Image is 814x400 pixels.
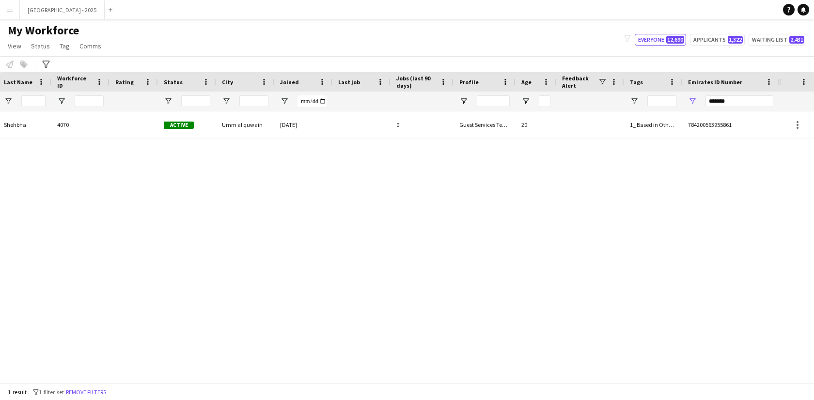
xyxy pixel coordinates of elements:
[75,95,104,107] input: Workforce ID Filter Input
[630,97,639,106] button: Open Filter Menu
[477,95,510,107] input: Profile Filter Input
[539,95,550,107] input: Age Filter Input
[396,75,436,89] span: Jobs (last 90 days)
[8,42,21,50] span: View
[624,111,682,138] div: 1_ Based in Other Emirates, 2_English Level = 2/3 Good
[57,97,66,106] button: Open Filter Menu
[516,111,556,138] div: 20
[181,95,210,107] input: Status Filter Input
[79,42,101,50] span: Comms
[274,111,332,138] div: [DATE]
[60,42,70,50] span: Tag
[391,111,454,138] div: 0
[728,36,743,44] span: 1,322
[39,388,64,396] span: 1 filter set
[222,97,231,106] button: Open Filter Menu
[4,40,25,52] a: View
[666,36,684,44] span: 12,690
[454,111,516,138] div: Guest Services Team
[57,75,92,89] span: Workforce ID
[297,95,327,107] input: Joined Filter Input
[4,78,32,86] span: Last Name
[630,78,643,86] span: Tags
[749,34,806,46] button: Waiting list2,431
[76,40,105,52] a: Comms
[115,78,134,86] span: Rating
[789,36,804,44] span: 2,431
[521,97,530,106] button: Open Filter Menu
[56,40,74,52] a: Tag
[459,78,479,86] span: Profile
[164,97,172,106] button: Open Filter Menu
[521,78,532,86] span: Age
[647,95,676,107] input: Tags Filter Input
[216,111,274,138] div: Umm al quwain
[688,97,697,106] button: Open Filter Menu
[635,34,686,46] button: Everyone12,690
[280,78,299,86] span: Joined
[459,97,468,106] button: Open Filter Menu
[705,95,773,107] input: Emirates ID Number Filter Input
[40,59,52,70] app-action-btn: Advanced filters
[688,121,732,128] span: 784200563955861
[64,387,108,398] button: Remove filters
[164,78,183,86] span: Status
[51,111,110,138] div: 4070
[338,78,360,86] span: Last job
[27,40,54,52] a: Status
[20,0,105,19] button: [GEOGRAPHIC_DATA] - 2025
[8,23,79,38] span: My Workforce
[21,95,46,107] input: Last Name Filter Input
[562,75,598,89] span: Feedback Alert
[690,34,745,46] button: Applicants1,322
[688,78,742,86] span: Emirates ID Number
[280,97,289,106] button: Open Filter Menu
[222,78,233,86] span: City
[164,122,194,129] span: Active
[239,95,268,107] input: City Filter Input
[31,42,50,50] span: Status
[4,97,13,106] button: Open Filter Menu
